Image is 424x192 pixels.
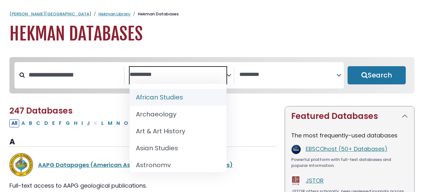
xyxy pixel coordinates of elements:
li: Astronomy [130,157,226,173]
nav: breadcrumb [9,11,415,17]
textarea: Search [130,72,227,78]
div: Powerful platform with full-text databases and popular information. [291,157,408,169]
textarea: Search [239,72,337,78]
p: The most frequently-used databases [291,131,408,140]
button: Filter Results J [85,119,92,127]
a: JSTOR [306,177,324,184]
a: AAPG Datapages (American Association of Petroleum Geologists) [38,161,233,169]
button: Filter Results D [42,119,50,127]
a: EBSCOhost (50+ Databases) [306,145,388,153]
button: Filter Results B [27,119,34,127]
li: Hekman Databases [131,11,179,17]
button: Filter Results F [57,119,64,127]
span: 247 Databases [9,105,73,116]
li: Asian Studies [130,140,226,157]
a: Hekman Library [98,11,131,17]
input: Search database by title or keyword [25,70,124,80]
button: Submit for Search Results [348,66,406,84]
button: Filter Results I [80,119,85,127]
button: Filter Results G [64,119,72,127]
div: Alpha-list to filter by first letter of database name [9,119,222,127]
button: All [9,119,19,127]
button: Filter Results C [34,119,42,127]
div: Full-text access to AAPG geological publications. [9,181,277,190]
li: African Studies [130,89,226,106]
button: Filter Results H [72,119,79,127]
h1: Hekman Databases [9,24,415,45]
button: Filter Results N [114,119,122,127]
button: Featured Databases [285,106,414,126]
nav: Search filters [9,57,415,93]
li: Art & Art History [130,123,226,140]
button: Filter Results O [122,119,130,127]
h3: A [9,137,277,147]
button: Filter Results A [20,119,27,127]
a: [PERSON_NAME][GEOGRAPHIC_DATA] [9,11,91,17]
li: Archaeology [130,106,226,123]
button: Filter Results M [106,119,114,127]
button: Filter Results E [50,119,57,127]
button: Filter Results L [99,119,106,127]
